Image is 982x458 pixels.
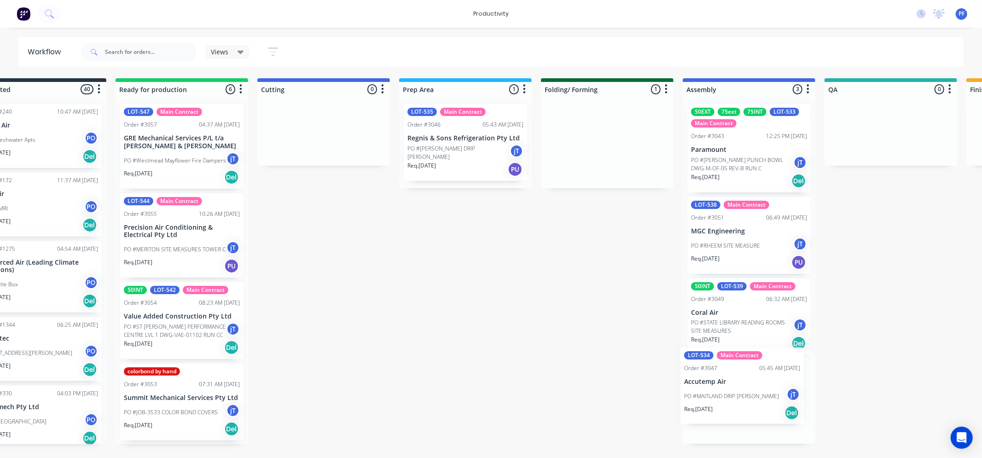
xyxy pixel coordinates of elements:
div: Open Intercom Messenger [951,427,973,449]
img: Factory [17,7,30,21]
span: Views [211,47,228,57]
span: PF [959,10,965,18]
div: productivity [469,7,513,21]
div: Workflow [28,46,65,58]
input: Search for orders... [105,43,196,61]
